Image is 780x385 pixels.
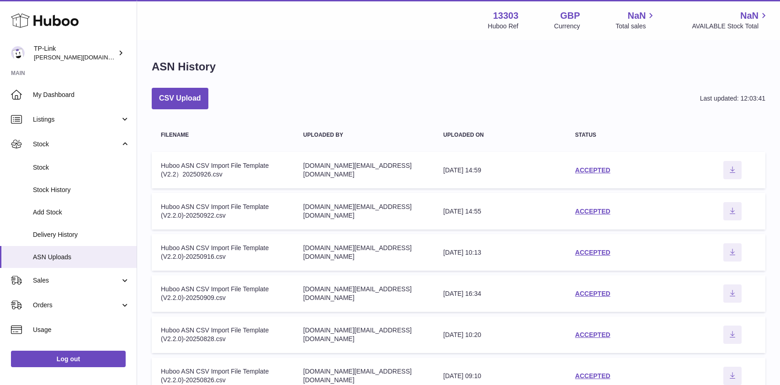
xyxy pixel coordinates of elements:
[152,123,294,147] th: Filename
[443,207,557,216] div: [DATE] 14:55
[443,289,557,298] div: [DATE] 16:34
[443,248,557,257] div: [DATE] 10:13
[488,22,519,31] div: Huboo Ref
[161,161,285,179] div: Huboo ASN CSV Import File Template (V2.2）20250926.csv
[692,10,769,31] a: NaN AVAILABLE Stock Total
[575,166,610,174] a: ACCEPTED
[33,91,130,99] span: My Dashboard
[575,249,610,256] a: ACCEPTED
[554,22,580,31] div: Currency
[34,44,116,62] div: TP-Link
[34,53,231,61] span: [PERSON_NAME][DOMAIN_NAME][EMAIL_ADDRESS][DOMAIN_NAME]
[33,140,120,149] span: Stock
[616,10,656,31] a: NaN Total sales
[699,123,765,147] th: actions
[723,243,742,262] button: Download ASN file
[303,244,425,261] div: [DOMAIN_NAME][EMAIL_ADDRESS][DOMAIN_NAME]
[575,372,610,380] a: ACCEPTED
[303,203,425,220] div: [DOMAIN_NAME][EMAIL_ADDRESS][DOMAIN_NAME]
[303,326,425,343] div: [DOMAIN_NAME][EMAIL_ADDRESS][DOMAIN_NAME]
[560,10,580,22] strong: GBP
[566,123,700,147] th: Status
[152,88,208,109] button: CSV Upload
[161,285,285,302] div: Huboo ASN CSV Import File Template (V2.2.0)-20250909.csv
[161,244,285,261] div: Huboo ASN CSV Import File Template (V2.2.0)-20250916.csv
[723,161,742,179] button: Download ASN file
[723,202,742,220] button: Download ASN file
[723,326,742,344] button: Download ASN file
[161,326,285,343] div: Huboo ASN CSV Import File Template (V2.2.0)-20250828.csv
[33,115,120,124] span: Listings
[434,123,566,147] th: Uploaded on
[33,326,130,334] span: Usage
[294,123,435,147] th: Uploaded by
[723,284,742,303] button: Download ASN file
[11,46,25,60] img: susie.li@tp-link.com
[493,10,519,22] strong: 13303
[33,301,120,310] span: Orders
[33,253,130,262] span: ASN Uploads
[33,186,130,194] span: Stock History
[161,367,285,385] div: Huboo ASN CSV Import File Template (V2.2.0)-20250826.csv
[575,208,610,215] a: ACCEPTED
[33,208,130,217] span: Add Stock
[303,285,425,302] div: [DOMAIN_NAME][EMAIL_ADDRESS][DOMAIN_NAME]
[723,367,742,385] button: Download ASN file
[627,10,646,22] span: NaN
[11,351,126,367] a: Log out
[740,10,759,22] span: NaN
[692,22,769,31] span: AVAILABLE Stock Total
[616,22,656,31] span: Total sales
[33,276,120,285] span: Sales
[33,163,130,172] span: Stock
[575,331,610,338] a: ACCEPTED
[152,59,216,74] h1: ASN History
[33,230,130,239] span: Delivery History
[161,203,285,220] div: Huboo ASN CSV Import File Template (V2.2.0)-20250922.csv
[575,290,610,297] a: ACCEPTED
[443,372,557,380] div: [DATE] 09:10
[443,331,557,339] div: [DATE] 10:20
[443,166,557,175] div: [DATE] 14:59
[303,161,425,179] div: [DOMAIN_NAME][EMAIL_ADDRESS][DOMAIN_NAME]
[303,367,425,385] div: [DOMAIN_NAME][EMAIL_ADDRESS][DOMAIN_NAME]
[700,94,765,103] div: Last updated: 12:03:41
